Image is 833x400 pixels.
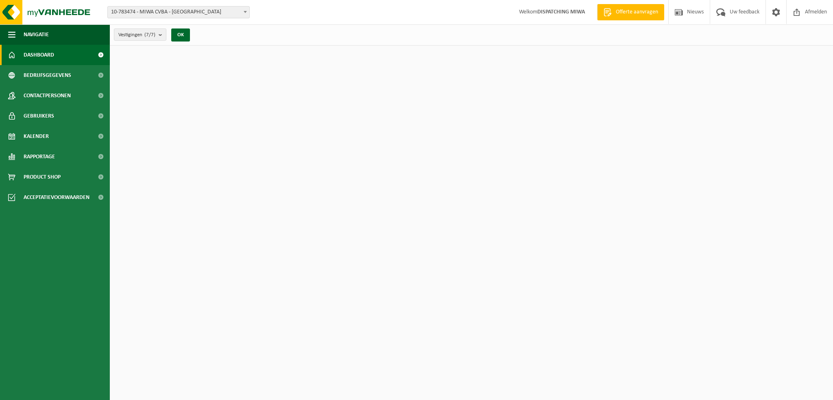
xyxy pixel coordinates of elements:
span: Dashboard [24,45,54,65]
count: (7/7) [144,32,155,37]
span: Rapportage [24,146,55,167]
span: Navigatie [24,24,49,45]
button: OK [171,28,190,42]
span: Bedrijfsgegevens [24,65,71,85]
span: Acceptatievoorwaarden [24,187,89,208]
span: 10-783474 - MIWA CVBA - SINT-NIKLAAS [107,6,250,18]
a: Offerte aanvragen [597,4,664,20]
span: Kalender [24,126,49,146]
strong: DISPATCHING MIWA [537,9,585,15]
button: Vestigingen(7/7) [114,28,166,41]
span: Gebruikers [24,106,54,126]
span: Contactpersonen [24,85,71,106]
span: Vestigingen [118,29,155,41]
span: Offerte aanvragen [614,8,660,16]
span: 10-783474 - MIWA CVBA - SINT-NIKLAAS [108,7,249,18]
span: Product Shop [24,167,61,187]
